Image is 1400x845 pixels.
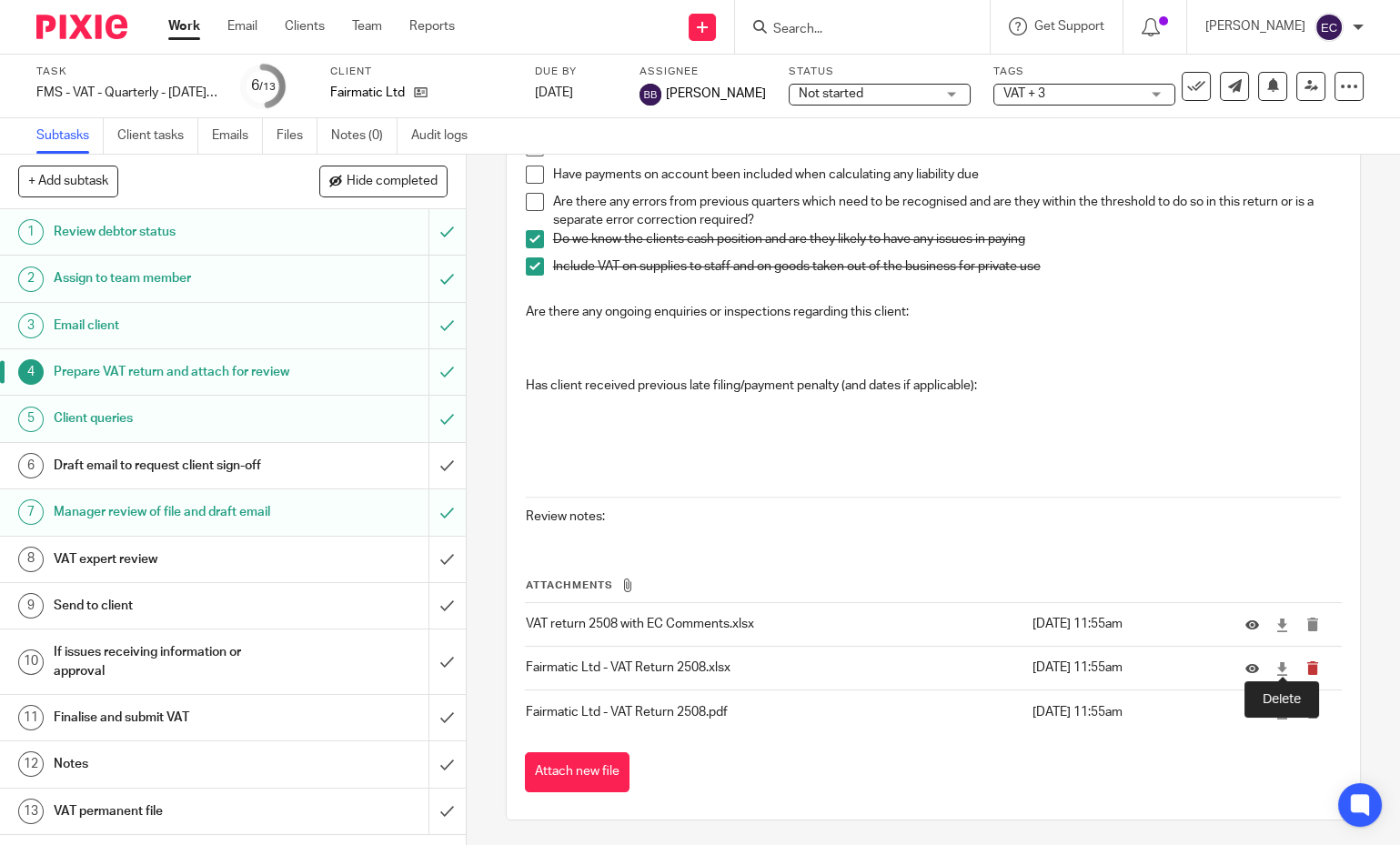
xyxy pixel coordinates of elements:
[212,118,263,154] a: Emails
[319,166,448,196] button: Hide completed
[535,65,617,79] label: Due by
[1032,659,1219,677] p: [DATE] 11:55am
[1314,13,1344,42] img: svg%3E
[1034,20,1104,33] span: Get Support
[535,86,573,99] span: [DATE]
[799,87,863,100] span: Not started
[54,405,292,432] h1: Client queries
[526,580,613,590] span: Attachments
[526,303,1342,321] p: Are there any ongoing enquiries or inspections regarding this client:
[227,17,257,35] a: Email
[251,75,276,96] div: 6
[54,312,292,339] h1: Email client
[36,15,127,39] img: Pixie
[54,750,292,778] h1: Notes
[526,508,1342,526] p: Review notes:
[330,65,512,79] label: Client
[18,313,44,338] div: 3
[331,118,398,154] a: Notes (0)
[259,82,276,92] small: /13
[526,615,1022,633] p: VAT return 2508 with EC Comments.xlsx
[553,230,1342,248] p: Do we know the clients cash position and are they likely to have any issues in paying
[789,65,971,79] label: Status
[330,84,405,102] p: Fairmatic Ltd
[1003,87,1045,100] span: VAT + 3
[168,17,200,35] a: Work
[1032,615,1219,633] p: [DATE] 11:55am
[54,639,292,685] h1: If issues receiving information or approval
[18,453,44,478] div: 6
[18,166,118,196] button: + Add subtask
[117,118,198,154] a: Client tasks
[36,118,104,154] a: Subtasks
[18,267,44,292] div: 2
[1275,703,1289,721] a: Download
[553,193,1342,230] p: Are there any errors from previous quarters which need to be recognised and are they within the t...
[54,704,292,731] h1: Finalise and submit VAT
[526,659,1022,677] p: Fairmatic Ltd - VAT Return 2508.xlsx
[18,219,44,245] div: 1
[54,358,292,386] h1: Prepare VAT return and attach for review
[277,118,317,154] a: Files
[1275,616,1289,634] a: Download
[18,751,44,777] div: 12
[36,65,218,79] label: Task
[18,705,44,730] div: 11
[36,84,218,102] div: FMS - VAT - Quarterly - [DATE] - [DATE]
[18,799,44,824] div: 13
[285,17,325,35] a: Clients
[553,257,1342,276] p: Include VAT on supplies to staff and on goods taken out of the business for private use
[1032,703,1219,721] p: [DATE] 11:55am
[347,175,438,189] span: Hide completed
[54,265,292,292] h1: Assign to team member
[18,499,44,525] div: 7
[18,593,44,619] div: 9
[666,85,766,103] span: [PERSON_NAME]
[526,377,1342,395] p: Has client received previous late filing/payment penalty (and dates if applicable):
[54,218,292,246] h1: Review debtor status
[993,65,1175,79] label: Tags
[36,84,218,102] div: FMS - VAT - Quarterly - June - August, 2025
[525,752,629,793] button: Attach new file
[18,359,44,385] div: 4
[54,592,292,619] h1: Send to client
[1275,659,1289,678] a: Download
[640,84,661,106] img: svg%3E
[54,546,292,573] h1: VAT expert review
[526,703,1022,721] p: Fairmatic Ltd - VAT Return 2508.pdf
[54,798,292,825] h1: VAT permanent file
[54,498,292,526] h1: Manager review of file and draft email
[1205,17,1305,35] p: [PERSON_NAME]
[553,166,1342,184] p: Have payments on account been included when calculating any liability due
[352,17,382,35] a: Team
[18,547,44,572] div: 8
[18,407,44,432] div: 5
[771,22,935,38] input: Search
[409,17,455,35] a: Reports
[640,65,766,79] label: Assignee
[411,118,481,154] a: Audit logs
[18,649,44,675] div: 10
[54,452,292,479] h1: Draft email to request client sign-off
